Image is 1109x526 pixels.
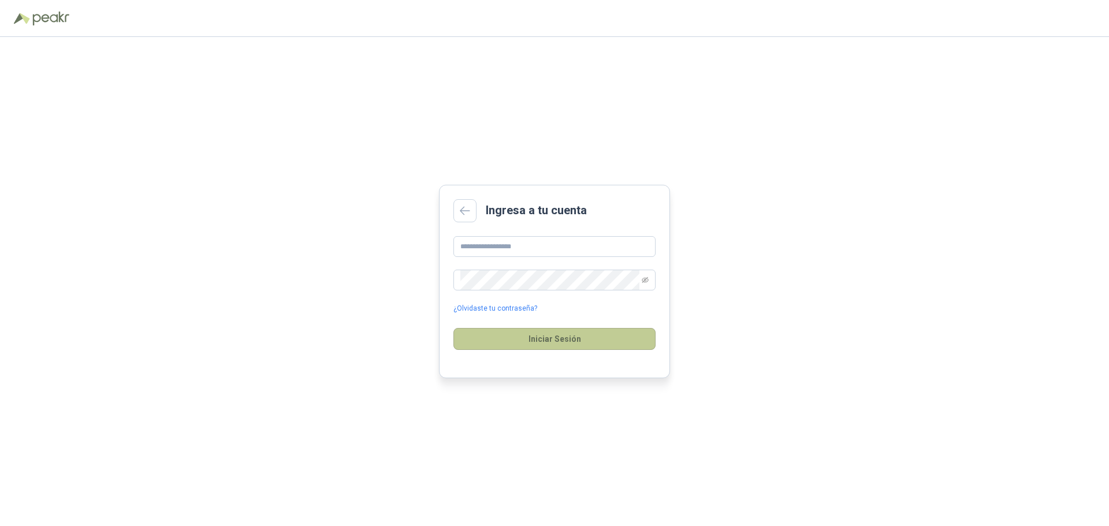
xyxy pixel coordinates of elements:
[642,277,649,283] span: eye-invisible
[32,12,69,25] img: Peakr
[486,202,587,219] h2: Ingresa a tu cuenta
[453,303,537,314] a: ¿Olvidaste tu contraseña?
[14,13,30,24] img: Logo
[453,328,656,350] button: Iniciar Sesión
